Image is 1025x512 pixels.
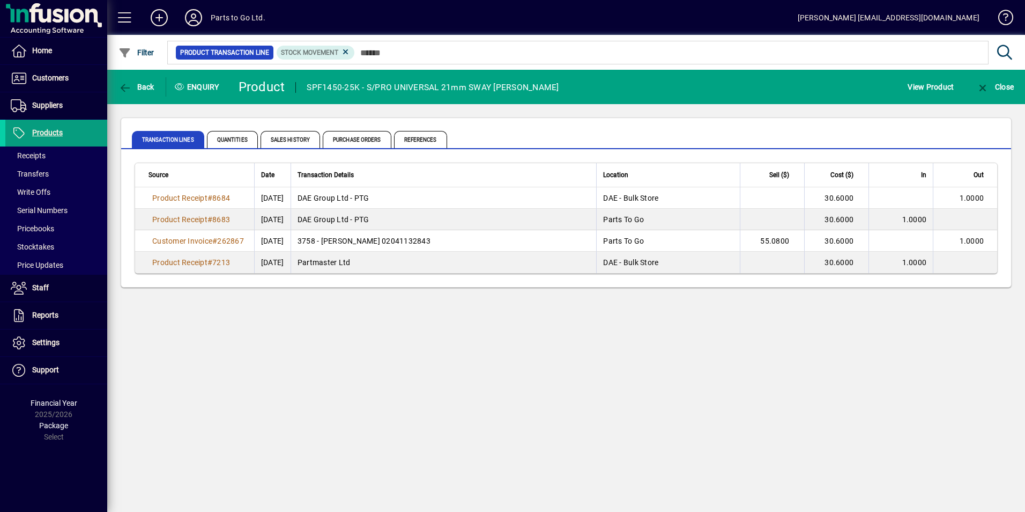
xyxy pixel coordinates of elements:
a: Staff [5,275,107,302]
span: 1.0000 [902,215,927,224]
span: Settings [32,338,60,347]
span: # [207,215,212,224]
span: 1.0000 [960,194,984,202]
td: [DATE] [254,187,291,209]
div: Cost ($) [811,169,863,181]
span: Products [32,128,63,137]
td: Partmaster Ltd [291,252,597,273]
span: References [394,131,447,148]
span: Quantities [207,131,258,148]
button: View Product [905,77,956,97]
span: Source [148,169,168,181]
span: 8684 [212,194,230,202]
span: DAE - Bulk Store [603,258,658,267]
a: Write Offs [5,183,107,201]
button: Filter [116,43,157,62]
span: Sell ($) [769,169,789,181]
div: Sell ($) [747,169,799,181]
span: DAE - Bulk Store [603,194,658,202]
span: 8683 [212,215,230,224]
span: Cost ($) [830,169,853,181]
span: Stock movement [281,49,338,56]
span: Transaction Lines [132,131,204,148]
span: 262867 [217,237,244,245]
a: Reports [5,302,107,329]
app-page-header-button: Close enquiry [965,77,1025,97]
span: Financial Year [31,399,77,407]
a: Transfers [5,165,107,183]
button: Profile [176,8,211,27]
span: Pricebooks [11,224,54,233]
app-page-header-button: Back [107,77,166,97]
span: Back [118,83,154,91]
span: Purchase Orders [323,131,391,148]
a: Product Receipt#8683 [148,214,234,225]
span: # [207,194,212,202]
a: Customer Invoice#262867 [148,235,248,247]
a: Home [5,38,107,64]
td: 30.6000 [804,252,868,273]
div: Location [603,169,733,181]
span: Sales History [261,131,320,148]
a: Product Receipt#8684 [148,192,234,204]
td: DAE Group Ltd - PTG [291,187,597,209]
span: Product Receipt [152,215,207,224]
div: Source [148,169,248,181]
td: DAE Group Ltd - PTG [291,209,597,230]
span: Date [261,169,274,181]
a: Pricebooks [5,220,107,238]
div: SPF1450-25K - S/PRO UNIVERSAL 21mm SWAY [PERSON_NAME] [307,79,559,96]
span: Customer Invoice [152,237,212,245]
span: Parts To Go [603,215,644,224]
a: Knowledge Base [990,2,1012,37]
mat-chip: Product Transaction Type: Stock movement [277,46,355,60]
span: Staff [32,283,49,292]
span: Filter [118,48,154,57]
span: Product Receipt [152,258,207,267]
a: Receipts [5,147,107,165]
span: Serial Numbers [11,206,68,215]
span: Out [974,169,984,181]
a: Product Receipt#7213 [148,257,234,268]
div: Parts to Go Ltd. [211,9,265,26]
td: 30.6000 [804,230,868,252]
button: Add [142,8,176,27]
span: 7213 [212,258,230,267]
span: Package [39,421,68,430]
div: Date [261,169,284,181]
span: Product Transaction Line [180,47,269,58]
span: Receipts [11,151,46,160]
a: Support [5,357,107,384]
div: [PERSON_NAME] [EMAIL_ADDRESS][DOMAIN_NAME] [798,9,979,26]
td: 30.6000 [804,209,868,230]
td: 30.6000 [804,187,868,209]
span: Location [603,169,628,181]
span: Close [976,83,1014,91]
span: Parts To Go [603,237,644,245]
span: # [207,258,212,267]
a: Serial Numbers [5,201,107,220]
span: Transfers [11,170,49,178]
span: View Product [908,78,954,96]
td: [DATE] [254,209,291,230]
span: 1.0000 [960,237,984,245]
span: Reports [32,311,58,319]
td: [DATE] [254,252,291,273]
span: Support [32,365,59,374]
a: Customers [5,65,107,92]
span: Write Offs [11,188,50,196]
button: Back [116,77,157,97]
button: Close [974,77,1016,97]
span: Suppliers [32,101,63,109]
a: Price Updates [5,256,107,274]
span: Home [32,46,52,55]
a: Suppliers [5,92,107,119]
div: Enquiry [166,78,231,96]
a: Stocktakes [5,238,107,256]
div: Product [239,78,285,96]
td: 3758 - [PERSON_NAME] 02041132843 [291,230,597,252]
span: Stocktakes [11,243,54,251]
span: Price Updates [11,261,63,269]
span: # [212,237,217,245]
span: Transaction Details [298,169,354,181]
